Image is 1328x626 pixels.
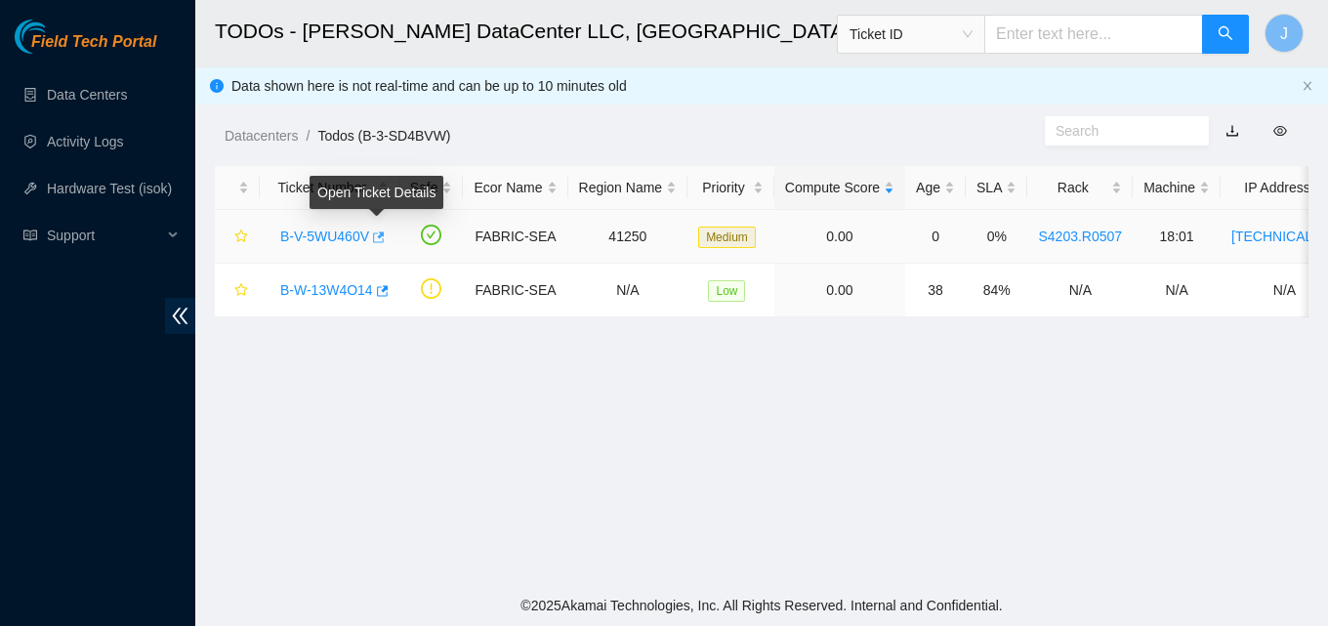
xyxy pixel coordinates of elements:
span: eye [1273,124,1287,138]
span: search [1218,25,1233,44]
a: Akamai TechnologiesField Tech Portal [15,35,156,61]
span: Low [708,280,745,302]
span: read [23,229,37,242]
a: download [1225,123,1239,139]
a: Hardware Test (isok) [47,181,172,196]
td: FABRIC-SEA [463,210,567,264]
input: Search [1056,120,1183,142]
td: 41250 [568,210,688,264]
a: Todos (B-3-SD4BVW) [317,128,450,144]
td: 0% [966,210,1027,264]
td: N/A [1027,264,1133,317]
td: 18:01 [1133,210,1221,264]
button: star [226,221,249,252]
span: double-left [165,298,195,334]
td: FABRIC-SEA [463,264,567,317]
span: Field Tech Portal [31,33,156,52]
span: / [306,128,310,144]
button: download [1211,115,1254,146]
span: Support [47,216,162,255]
a: Activity Logs [47,134,124,149]
a: Data Centers [47,87,127,103]
span: close [1302,80,1313,92]
span: Medium [698,227,756,248]
input: Enter text here... [984,15,1203,54]
img: Akamai Technologies [15,20,99,54]
td: 0.00 [774,264,905,317]
span: check-circle [421,225,441,245]
a: B-W-13W4O14 [280,282,373,298]
td: 84% [966,264,1027,317]
td: 0.00 [774,210,905,264]
td: 38 [905,264,966,317]
span: exclamation-circle [421,278,441,299]
a: B-V-5WU460V [280,229,369,244]
span: star [234,283,248,299]
a: Datacenters [225,128,298,144]
span: Ticket ID [850,20,973,49]
span: star [234,230,248,245]
td: N/A [1133,264,1221,317]
span: J [1280,21,1288,46]
td: 0 [905,210,966,264]
div: Open Ticket Details [310,176,443,209]
button: search [1202,15,1249,54]
button: J [1265,14,1304,53]
button: close [1302,80,1313,93]
button: star [226,274,249,306]
footer: © 2025 Akamai Technologies, Inc. All Rights Reserved. Internal and Confidential. [195,585,1328,626]
a: S4203.R0507 [1038,229,1122,244]
td: N/A [568,264,688,317]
